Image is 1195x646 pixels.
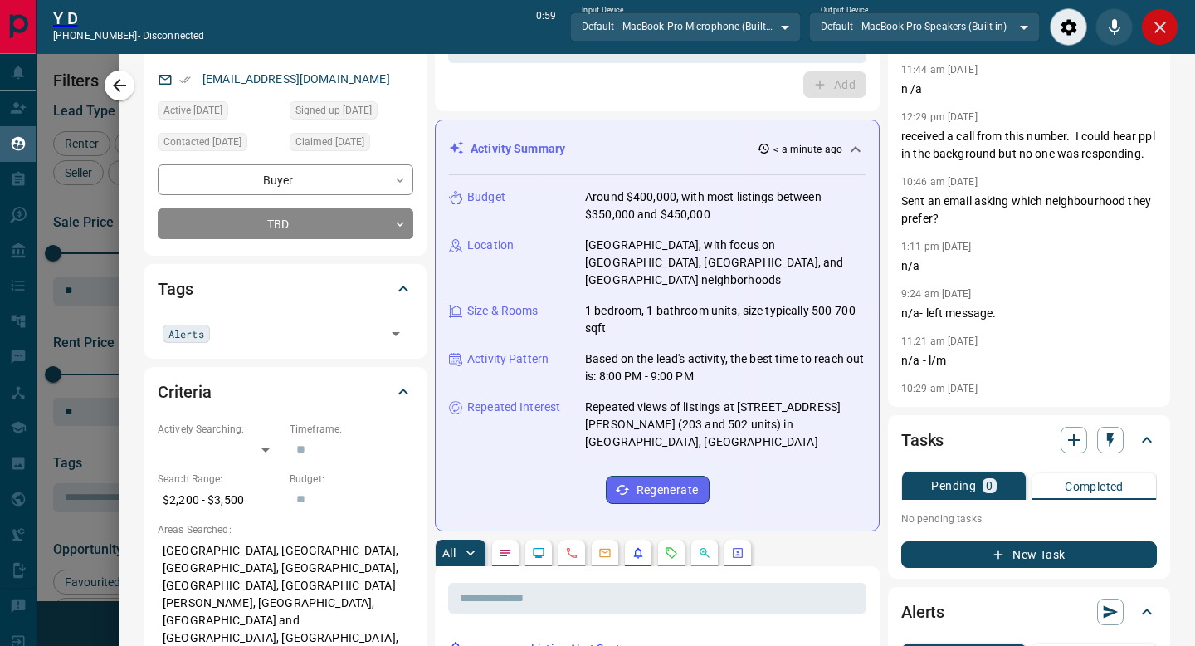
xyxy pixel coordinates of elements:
[467,399,560,416] p: Repeated Interest
[901,599,944,625] h2: Alerts
[1065,481,1124,492] p: Completed
[901,64,978,76] p: 11:44 am [DATE]
[158,276,193,302] h2: Tags
[585,188,866,223] p: Around $400,000, with most listings between $350,000 and $450,000
[290,101,413,125] div: Sat Nov 23 2024
[901,335,978,347] p: 11:21 am [DATE]
[158,269,413,309] div: Tags
[901,352,1157,369] p: n/a - l/m
[163,134,241,150] span: Contacted [DATE]
[901,257,1157,275] p: n/a
[731,546,744,560] svg: Agent Actions
[467,237,514,254] p: Location
[901,176,978,188] p: 10:46 am [DATE]
[449,134,866,164] div: Activity Summary< a minute ago
[901,420,1157,460] div: Tasks
[143,30,204,42] span: disconnected
[582,5,624,16] label: Input Device
[499,546,512,560] svg: Notes
[585,350,866,385] p: Based on the lead's activity, the best time to reach out is: 8:00 PM - 9:00 PM
[1141,8,1178,46] div: Close
[295,134,364,150] span: Claimed [DATE]
[290,133,413,156] div: Thu Sep 11 2025
[773,142,842,157] p: < a minute ago
[931,480,976,492] p: Pending
[901,383,978,394] p: 10:29 am [DATE]
[901,288,972,300] p: 9:24 am [DATE]
[901,81,1157,98] p: n /a
[565,546,578,560] svg: Calls
[158,208,413,239] div: TBD
[901,241,972,252] p: 1:11 pm [DATE]
[179,74,191,86] svg: Email Verified
[901,305,1157,322] p: n/a- left message.
[290,472,413,487] p: Budget:
[698,546,711,560] svg: Opportunities
[901,541,1157,568] button: New Task
[1095,8,1133,46] div: Mute
[585,302,866,337] p: 1 bedroom, 1 bathroom units, size typically 500-700 sqft
[168,325,204,342] span: Alerts
[570,12,801,41] div: Default - MacBook Pro Microphone (Built-in)
[901,507,1157,531] p: No pending tasks
[158,164,413,195] div: Buyer
[585,399,866,451] p: Repeated views of listings at [STREET_ADDRESS][PERSON_NAME] (203 and 502 units) in [GEOGRAPHIC_DA...
[471,140,565,158] p: Activity Summary
[821,5,868,16] label: Output Device
[467,302,539,320] p: Size & Rooms
[163,102,222,119] span: Active [DATE]
[53,8,204,28] h2: Y D
[158,422,281,437] p: Actively Searching:
[1050,8,1087,46] div: Audio Settings
[53,28,204,43] p: [PHONE_NUMBER] -
[901,111,978,123] p: 12:29 pm [DATE]
[158,372,413,412] div: Criteria
[632,546,645,560] svg: Listing Alerts
[665,546,678,560] svg: Requests
[202,72,390,86] a: [EMAIL_ADDRESS][DOMAIN_NAME]
[901,193,1157,228] p: Sent an email asking which neighbourhood they prefer?
[901,427,944,453] h2: Tasks
[901,592,1157,632] div: Alerts
[598,546,612,560] svg: Emails
[606,476,710,504] button: Regenerate
[158,487,281,514] p: $2,200 - $3,500
[295,102,372,119] span: Signed up [DATE]
[986,480,993,492] p: 0
[536,8,556,46] p: 0:59
[442,547,456,559] p: All
[585,237,866,289] p: [GEOGRAPHIC_DATA], with focus on [GEOGRAPHIC_DATA], [GEOGRAPHIC_DATA], and [GEOGRAPHIC_DATA] neig...
[809,12,1040,41] div: Default - MacBook Pro Speakers (Built-in)
[532,546,545,560] svg: Lead Browsing Activity
[901,128,1157,163] p: received a call from this number. I could hear ppl in the background but no one was responding.
[158,522,413,537] p: Areas Searched:
[158,133,281,156] div: Thu Sep 11 2025
[158,101,281,125] div: Mon Sep 15 2025
[467,350,549,368] p: Activity Pattern
[158,379,212,405] h2: Criteria
[158,472,281,487] p: Search Range:
[467,188,505,206] p: Budget
[290,422,413,437] p: Timeframe:
[384,322,407,345] button: Open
